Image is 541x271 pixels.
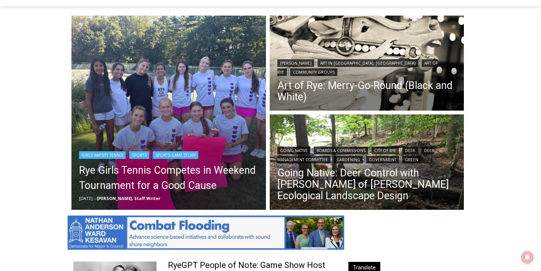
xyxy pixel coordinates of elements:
a: Government [366,156,399,163]
div: | | | [277,58,457,76]
a: [PERSON_NAME], Staff Writer [97,195,160,201]
a: [PERSON_NAME] Read Sanctuary Fall Fest: [DATE] [0,76,114,95]
a: Sports [129,151,149,159]
a: Rye Girls Tennis Competes in Weekend Tournament for a Good Cause [79,163,258,193]
h4: [PERSON_NAME] Read Sanctuary Fall Fest: [DATE] [6,76,101,94]
a: Green [402,156,421,163]
div: Two by Two Animal Haven & The Nature Company: The Wild World of Animals [80,21,110,64]
a: Art in [GEOGRAPHIC_DATA], [GEOGRAPHIC_DATA] [318,59,418,67]
div: / [85,66,87,73]
a: Read More Rye Girls Tennis Competes in Weekend Tournament for a Good Cause [71,16,266,210]
a: Intern @ [DOMAIN_NAME] [183,74,368,95]
div: 6 [89,66,92,73]
a: Gardening [334,156,363,163]
span: Intern @ [DOMAIN_NAME] [199,76,352,93]
a: Boards & Commissions [314,147,368,154]
a: Going Native: Deer Control with [PERSON_NAME] of [PERSON_NAME] Ecological Landscape Design [277,167,457,201]
img: (PHOTO: Deer in the Rye Marshlands Conservancy. File photo. 2017.) [270,114,464,212]
a: Art of Rye: Merry-Go-Round (Black and White) [277,80,457,103]
a: Girls Varsity Tennis [79,151,126,159]
img: [PHOTO: Merry-Go-Round (Black and White). Lights blur in the background as the horses spin. By Jo... [270,16,464,113]
a: Read More Going Native: Deer Control with Missy Fabel of Missy Fabel Ecological Landscape Design [270,114,464,212]
a: Deer [402,147,418,154]
a: Community Groups [290,68,337,76]
time: [DATE] [79,195,93,201]
div: "We would have speakers with experience in local journalism speak to us about their experiences a... [192,0,359,74]
a: City of Rye [372,147,399,154]
a: Art of Rye [277,59,438,76]
span: – [95,195,97,201]
a: Read More Art of Rye: Merry-Go-Round (Black and White) [270,16,464,113]
img: (PHOTO: The top Rye Girls Varsity Tennis team poses after the Georgia Williams Memorial Scholarsh... [71,16,266,210]
a: Sports Game Story [153,151,198,159]
div: | | [79,150,258,159]
div: 6 [80,66,83,73]
div: | | | | | | | [277,145,457,163]
a: [PERSON_NAME] [277,59,314,67]
a: Going Native [277,147,310,154]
